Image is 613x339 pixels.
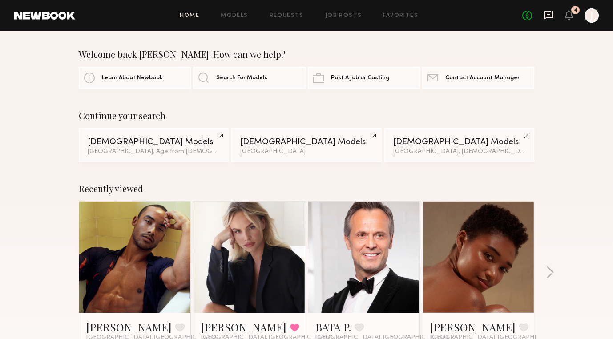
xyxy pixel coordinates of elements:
[221,13,248,19] a: Models
[216,75,267,81] span: Search For Models
[393,149,525,155] div: [GEOGRAPHIC_DATA], [DEMOGRAPHIC_DATA] / [DEMOGRAPHIC_DATA]
[240,149,372,155] div: [GEOGRAPHIC_DATA]
[79,67,191,89] a: Learn About Newbook
[79,110,534,121] div: Continue your search
[240,138,372,146] div: [DEMOGRAPHIC_DATA] Models
[430,320,516,334] a: [PERSON_NAME]
[180,13,200,19] a: Home
[79,128,229,162] a: [DEMOGRAPHIC_DATA] Models[GEOGRAPHIC_DATA], Age from [DEMOGRAPHIC_DATA].
[102,75,163,81] span: Learn About Newbook
[574,8,577,13] div: 4
[393,138,525,146] div: [DEMOGRAPHIC_DATA] Models
[231,128,381,162] a: [DEMOGRAPHIC_DATA] Models[GEOGRAPHIC_DATA]
[88,149,220,155] div: [GEOGRAPHIC_DATA], Age from [DEMOGRAPHIC_DATA].
[325,13,362,19] a: Job Posts
[422,67,534,89] a: Contact Account Manager
[86,320,172,334] a: [PERSON_NAME]
[315,320,351,334] a: BATA P.
[308,67,420,89] a: Post A Job or Casting
[88,138,220,146] div: [DEMOGRAPHIC_DATA] Models
[79,183,534,194] div: Recently viewed
[193,67,305,89] a: Search For Models
[585,8,599,23] a: J
[383,13,418,19] a: Favorites
[445,75,520,81] span: Contact Account Manager
[384,128,534,162] a: [DEMOGRAPHIC_DATA] Models[GEOGRAPHIC_DATA], [DEMOGRAPHIC_DATA] / [DEMOGRAPHIC_DATA]
[270,13,304,19] a: Requests
[201,320,286,334] a: [PERSON_NAME]
[79,49,534,60] div: Welcome back [PERSON_NAME]! How can we help?
[331,75,389,81] span: Post A Job or Casting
